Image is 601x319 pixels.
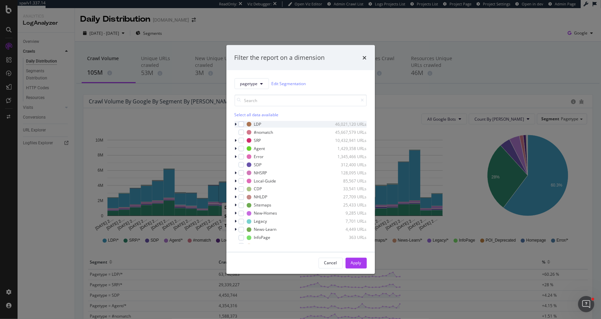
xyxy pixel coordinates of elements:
[254,154,264,159] div: Error
[254,227,277,232] div: News-Learn
[334,154,367,159] div: 1,345,466 URLs
[324,260,337,266] div: Cancel
[254,219,267,224] div: Legacy
[334,211,367,216] div: 9,285 URLs
[272,80,306,87] a: Edit Segmentation
[235,112,367,117] div: Select all data available
[254,211,277,216] div: New-Homes
[334,162,367,168] div: 312,400 URLs
[346,257,367,268] button: Apply
[254,243,284,249] div: POI_Deprecated
[254,186,262,192] div: CDP
[254,138,261,143] div: SRP
[254,162,262,168] div: SDP
[226,45,375,274] div: modal
[363,53,367,62] div: times
[334,129,367,135] div: 45,667,579 URLs
[254,129,273,135] div: #nomatch
[254,121,262,127] div: LDP
[254,194,268,200] div: NHLDP
[235,94,367,106] input: Search
[254,202,272,208] div: Sitemaps
[334,219,367,224] div: 7,701 URLs
[334,170,367,176] div: 128,095 URLs
[334,146,367,151] div: 1,429,358 URLs
[334,186,367,192] div: 33,541 URLs
[334,138,367,143] div: 10,432,941 URLs
[334,121,367,127] div: 46,021,120 URLs
[254,235,271,241] div: InfoPage
[334,243,367,249] div: 82 URLs
[254,170,267,176] div: NHSRP
[235,53,325,62] div: Filter the report on a dimension
[334,178,367,184] div: 85,567 URLs
[254,178,276,184] div: Local-Guide
[334,202,367,208] div: 25,433 URLs
[319,257,343,268] button: Cancel
[254,146,265,151] div: Agent
[334,194,367,200] div: 27,709 URLs
[334,235,367,241] div: 363 URLs
[351,260,361,266] div: Apply
[334,227,367,232] div: 4,449 URLs
[578,296,594,312] iframe: Intercom live chat
[240,81,258,87] span: pagetype
[235,78,269,89] button: pagetype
